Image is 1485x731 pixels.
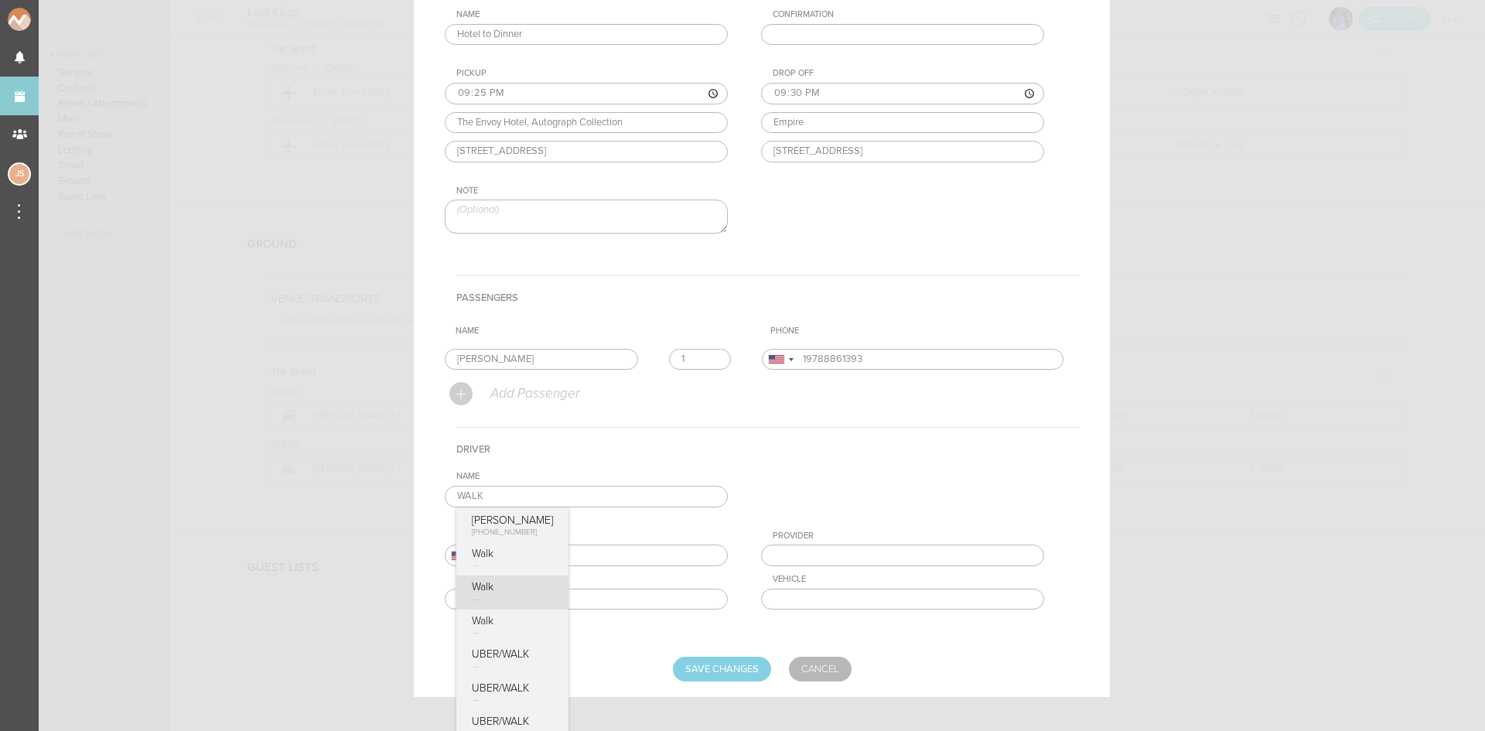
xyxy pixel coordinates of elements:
h4: Passengers [456,275,1079,319]
p: Walk [472,580,553,593]
div: Note [456,186,728,196]
div: Phone [456,531,728,541]
input: (201) 555-0123 [445,545,728,566]
div: Vehicle [773,574,1044,585]
input: ––:–– –– [445,83,728,104]
input: Location Name [445,112,728,134]
div: Pickup [456,68,728,79]
p: Walk [472,547,553,560]
input: e.g. Airport to Hotel (Optional) [445,24,728,46]
div: Jessica Smith [8,162,31,186]
div: Name [456,9,728,20]
th: Phone [764,319,1079,343]
a: Cancel [789,657,852,681]
p: Walk [472,614,553,627]
p: [PERSON_NAME] [472,514,553,527]
div: United States: +1 [763,350,798,370]
div: Provider [773,531,1044,541]
p: UBER/WALK [472,681,553,695]
p: UBER/WALK [472,647,553,661]
th: Name [449,319,764,343]
span: [PHONE_NUMBER] [472,528,537,537]
input: Location Name [761,112,1044,134]
img: NOMAD [8,8,95,31]
p: UBER/WALK [472,715,553,728]
input: Address [761,141,1044,162]
div: Name [456,471,728,482]
input: 0 [669,349,731,371]
input: Phone [762,349,1063,371]
h4: Driver [456,427,1079,471]
div: United States: +1 [445,545,481,565]
div: Drop Off [773,68,1044,79]
div: Confirmation [773,9,1044,20]
a: Add Passenger [449,389,579,398]
input: ––:–– –– [761,83,1044,104]
div: Email [456,574,728,585]
input: Address [445,141,728,162]
p: Add Passenger [489,386,579,401]
input: Save Changes [673,657,771,681]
